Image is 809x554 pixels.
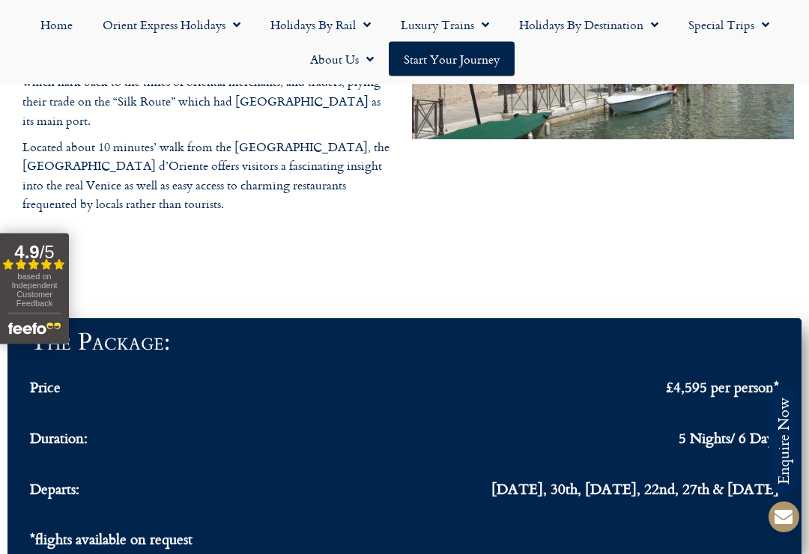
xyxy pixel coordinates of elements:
[389,42,515,76] a: Start your Journey
[679,432,779,446] span: 5 Nights/ 6 Days
[30,334,170,352] h3: The Package:
[386,7,504,42] a: Luxury Trains
[30,483,779,505] a: Departs: [DATE], 30th, [DATE], 22nd, 27th & [DATE]
[255,7,386,42] a: Holidays by Rail
[22,138,390,215] p: Located about 10 minutes’ walk from the [GEOGRAPHIC_DATA], the [GEOGRAPHIC_DATA] d’Oriente offers...
[504,7,673,42] a: Holidays by Destination
[491,483,779,497] span: [DATE], 30th, [DATE], 22nd, 27th & [DATE]
[666,381,779,395] span: £4,595 per person*
[295,42,389,76] a: About Us
[30,432,779,454] a: Duration: 5 Nights/ 6 Days
[30,381,61,395] span: Price
[7,7,802,76] nav: Menu
[673,7,784,42] a: Special Trips
[30,483,79,497] span: Departs:
[30,381,779,403] a: Price £4,595 per person*
[30,533,193,547] span: *flights available on request
[22,55,390,131] p: You can relax amidst the exotic atmosphere of the hotel’s furnishings which hark back to the time...
[88,7,255,42] a: Orient Express Holidays
[30,334,779,352] a: The Package:
[25,7,88,42] a: Home
[30,432,88,446] span: Duration:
